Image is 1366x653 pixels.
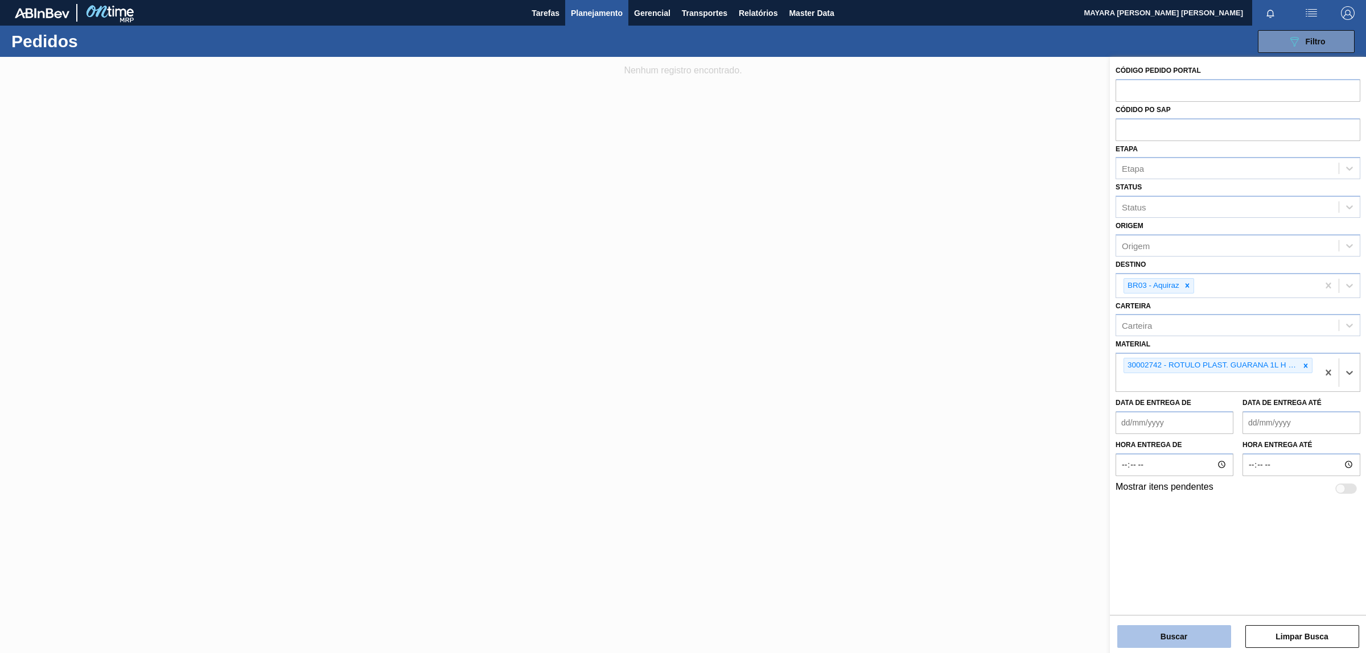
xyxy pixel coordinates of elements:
[1116,67,1201,75] label: Código Pedido Portal
[1116,399,1191,407] label: Data de Entrega de
[532,6,559,20] span: Tarefas
[1116,411,1233,434] input: dd/mm/yyyy
[1116,482,1213,495] label: Mostrar itens pendentes
[1116,340,1150,348] label: Material
[1242,437,1360,453] label: Hora entrega até
[1116,222,1143,230] label: Origem
[1252,5,1289,21] button: Notificações
[15,8,69,18] img: TNhmsLtSVTkK8tSr43FrP2fwEKptu5GPRR3wAAAABJRU5ErkJggg==
[1122,321,1152,330] div: Carteira
[789,6,834,20] span: Master Data
[11,35,187,48] h1: Pedidos
[1116,302,1151,310] label: Carteira
[1341,6,1355,20] img: Logout
[1242,411,1360,434] input: dd/mm/yyyy
[1242,399,1322,407] label: Data de Entrega até
[1124,279,1181,293] div: BR03 - Aquiraz
[1122,202,1146,212] div: Status
[1122,164,1144,173] div: Etapa
[1122,241,1150,250] div: Origem
[571,6,623,20] span: Planejamento
[739,6,777,20] span: Relatórios
[1124,358,1299,373] div: 30002742 - ROTULO PLAST. GUARANA 1L H 2PACK1L
[1116,145,1138,153] label: Etapa
[1305,6,1318,20] img: userActions
[1116,183,1142,191] label: Status
[682,6,727,20] span: Transportes
[1306,37,1326,46] span: Filtro
[1116,106,1171,114] label: Códido PO SAP
[1258,30,1355,53] button: Filtro
[1116,261,1146,268] label: Destino
[1116,437,1233,453] label: Hora entrega de
[634,6,670,20] span: Gerencial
